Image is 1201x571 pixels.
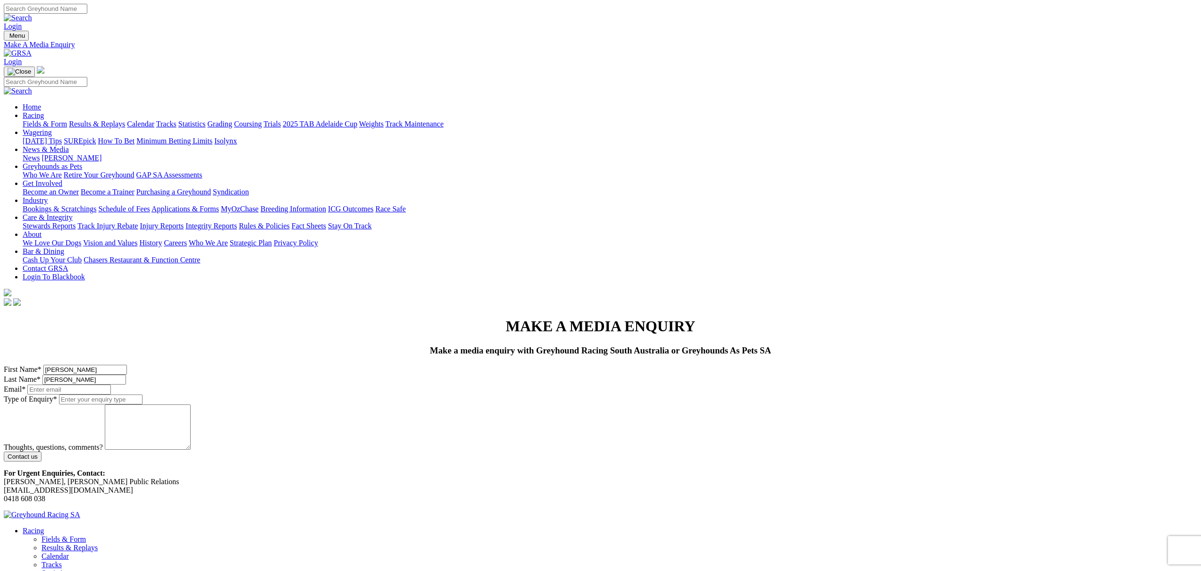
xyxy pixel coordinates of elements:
a: Track Maintenance [386,120,444,128]
a: Stay On Track [328,222,371,230]
a: Grading [208,120,232,128]
a: Statistics [178,120,206,128]
a: Tracks [42,561,62,569]
a: SUREpick [64,137,96,145]
label: Email [4,385,27,393]
label: First Name [4,365,42,373]
div: About [23,239,1197,247]
a: Weights [359,120,384,128]
a: Login [4,58,22,66]
a: History [139,239,162,247]
input: Enter last name [42,375,126,385]
a: Racing [23,527,44,535]
a: Vision and Values [83,239,137,247]
input: Search [4,4,87,14]
a: Privacy Policy [274,239,318,247]
a: Who We Are [189,239,228,247]
a: Get Involved [23,179,62,187]
h1: MAKE A MEDIA ENQUIRY [4,318,1197,335]
a: Isolynx [214,137,237,145]
label: Thoughts, questions, comments? [4,443,103,451]
a: Bookings & Scratchings [23,205,96,213]
a: Home [23,103,41,111]
div: Industry [23,205,1197,213]
a: Greyhounds as Pets [23,162,82,170]
button: Toggle navigation [4,67,35,77]
input: Enter email [27,385,111,395]
a: Login [4,22,22,30]
a: Trials [263,120,281,128]
a: About [23,230,42,238]
a: Industry [23,196,48,204]
input: Enter your enquiry type [59,395,143,404]
img: Search [4,14,32,22]
div: Wagering [23,137,1197,145]
img: facebook.svg [4,298,11,306]
img: Close [8,68,31,76]
a: [DATE] Tips [23,137,62,145]
img: Greyhound Racing SA [4,511,80,519]
span: Menu [9,32,25,39]
a: Results & Replays [69,120,125,128]
a: Stewards Reports [23,222,76,230]
a: Purchasing a Greyhound [136,188,211,196]
strong: For Urgent Enquiries, Contact: [4,469,105,477]
div: Care & Integrity [23,222,1197,230]
label: Type of Enquiry [4,395,57,403]
input: Search [4,77,87,87]
a: Become a Trainer [81,188,134,196]
a: Rules & Policies [239,222,290,230]
a: Wagering [23,128,52,136]
a: Fact Sheets [292,222,326,230]
a: Schedule of Fees [98,205,150,213]
a: News & Media [23,145,69,153]
a: Make A Media Enquiry [4,41,1197,49]
input: Contact us [4,452,42,462]
div: Greyhounds as Pets [23,171,1197,179]
a: MyOzChase [221,205,259,213]
button: Toggle navigation [4,31,29,41]
img: logo-grsa-white.png [4,289,11,296]
label: Last Name [4,375,41,383]
a: Integrity Reports [185,222,237,230]
a: Breeding Information [260,205,326,213]
a: GAP SA Assessments [136,171,202,179]
p: [PERSON_NAME], [PERSON_NAME] Public Relations [EMAIL_ADDRESS][DOMAIN_NAME] 0418 608 038 [4,469,1197,503]
a: Cash Up Your Club [23,256,82,264]
a: How To Bet [98,137,135,145]
div: Racing [23,120,1197,128]
a: Coursing [234,120,262,128]
input: Enter first name [43,365,127,375]
a: Calendar [127,120,154,128]
a: Login To Blackbook [23,273,85,281]
a: Careers [164,239,187,247]
a: Fields & Form [23,120,67,128]
a: Minimum Betting Limits [136,137,212,145]
div: News & Media [23,154,1197,162]
img: GRSA [4,49,32,58]
a: Strategic Plan [230,239,272,247]
a: Results & Replays [42,544,98,552]
div: Get Involved [23,188,1197,196]
a: Injury Reports [140,222,184,230]
a: Race Safe [375,205,405,213]
img: Search [4,87,32,95]
a: Racing [23,111,44,119]
a: Contact GRSA [23,264,68,272]
a: Track Injury Rebate [77,222,138,230]
a: Retire Your Greyhound [64,171,134,179]
a: Fields & Form [42,535,86,543]
div: Bar & Dining [23,256,1197,264]
a: Calendar [42,552,69,560]
a: Care & Integrity [23,213,73,221]
a: News [23,154,40,162]
a: Bar & Dining [23,247,64,255]
a: Syndication [213,188,249,196]
h3: Make a media enquiry with Greyhound Racing South Australia or Greyhounds As Pets SA [4,345,1197,356]
a: Applications & Forms [151,205,219,213]
a: ICG Outcomes [328,205,373,213]
img: twitter.svg [13,298,21,306]
img: logo-grsa-white.png [37,66,44,74]
a: Who We Are [23,171,62,179]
